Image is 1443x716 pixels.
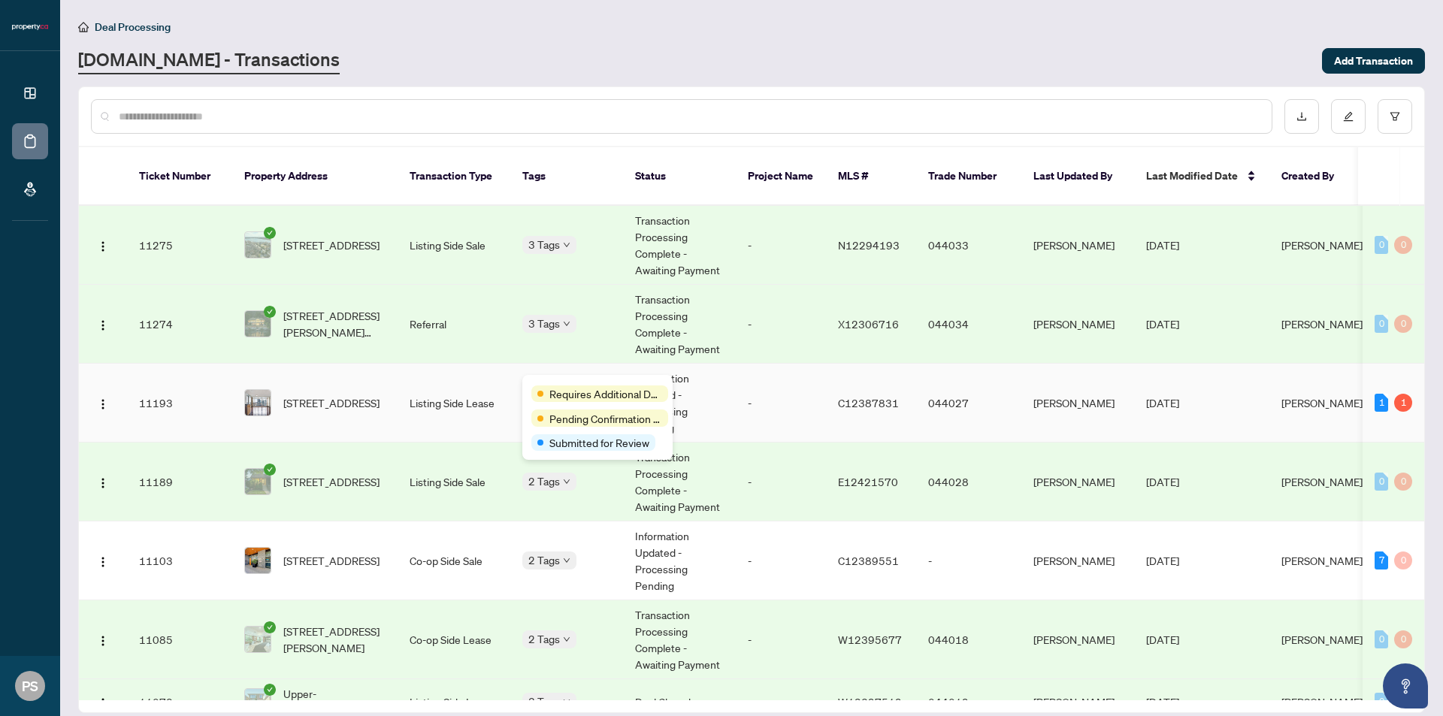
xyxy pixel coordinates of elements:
span: [STREET_ADDRESS][PERSON_NAME][PERSON_NAME][PERSON_NAME] [283,307,386,340]
div: 0 [1375,315,1388,333]
span: [PERSON_NAME] [1281,633,1363,646]
span: [PERSON_NAME] [1281,317,1363,331]
th: MLS # [826,147,916,206]
img: Logo [97,398,109,410]
span: [STREET_ADDRESS] [283,473,380,490]
span: home [78,22,89,32]
span: Requires Additional Docs [549,385,662,402]
img: thumbnail-img [245,311,271,337]
span: C12389551 [838,554,899,567]
img: thumbnail-img [245,469,271,494]
div: 0 [1394,551,1412,569]
td: Transaction Processing Complete - Awaiting Payment [623,600,736,679]
td: Transaction Processing Complete - Awaiting Payment [623,443,736,521]
span: W12395677 [838,633,902,646]
span: down [563,698,570,705]
span: [DATE] [1146,695,1179,708]
span: down [563,636,570,643]
td: 044034 [916,285,1021,364]
span: download [1296,111,1307,122]
td: [PERSON_NAME] [1021,521,1134,600]
img: Logo [97,697,109,709]
td: Information Updated - Processing Pending [623,364,736,443]
span: [PERSON_NAME] [1281,396,1363,409]
td: [PERSON_NAME] [1021,600,1134,679]
td: Listing Side Lease [398,364,510,443]
div: 0 [1394,236,1412,254]
button: filter [1378,99,1412,134]
span: check-circle [264,684,276,696]
div: 0 [1394,473,1412,491]
td: 044033 [916,206,1021,285]
span: [STREET_ADDRESS] [283,394,380,411]
div: 0 [1375,473,1388,491]
span: N12294193 [838,238,900,252]
button: download [1284,99,1319,134]
td: Co-op Side Lease [398,600,510,679]
td: Listing Side Sale [398,443,510,521]
span: check-circle [264,227,276,239]
span: [PERSON_NAME] [1281,695,1363,708]
th: Tags [510,147,623,206]
span: C12387831 [838,396,899,409]
th: Property Address [232,147,398,206]
span: down [563,320,570,328]
td: - [736,285,826,364]
td: [PERSON_NAME] [1021,364,1134,443]
td: [PERSON_NAME] [1021,206,1134,285]
img: thumbnail-img [245,689,271,714]
div: 7 [1375,551,1388,569]
td: 044027 [916,364,1021,443]
img: thumbnail-img [245,627,271,652]
span: Last Modified Date [1146,168,1238,184]
span: 2 Tags [528,473,560,490]
td: 044018 [916,600,1021,679]
span: edit [1343,111,1354,122]
span: check-circle [264,306,276,318]
td: Co-op Side Sale [398,521,510,600]
th: Project Name [736,147,826,206]
span: [DATE] [1146,475,1179,488]
th: Ticket Number [127,147,232,206]
span: Add Transaction [1334,49,1413,73]
span: [DATE] [1146,317,1179,331]
span: down [563,241,570,249]
img: Logo [97,635,109,647]
span: PS [22,675,38,696]
img: thumbnail-img [245,548,271,573]
td: - [736,206,826,285]
span: 3 Tags [528,236,560,253]
img: thumbnail-img [245,390,271,415]
span: [STREET_ADDRESS] [283,237,380,253]
span: 2 Tags [528,551,560,569]
button: Logo [91,548,115,572]
td: 11275 [127,206,232,285]
div: 0 [1394,315,1412,333]
button: Logo [91,233,115,257]
button: Logo [91,690,115,714]
div: 0 [1375,693,1388,711]
td: - [736,443,826,521]
button: Logo [91,470,115,494]
td: 044028 [916,443,1021,521]
span: [DATE] [1146,238,1179,252]
span: 2 Tags [528,630,560,648]
button: Logo [91,627,115,651]
span: check-circle [264,621,276,633]
span: [DATE] [1146,396,1179,409]
span: Deal Processing [95,20,171,34]
td: - [916,521,1021,600]
img: thumbnail-img [245,232,271,258]
td: [PERSON_NAME] [1021,285,1134,364]
td: 11103 [127,521,232,600]
td: 11193 [127,364,232,443]
td: Referral [398,285,510,364]
div: 0 [1394,630,1412,648]
img: Logo [97,240,109,252]
img: logo [12,23,48,32]
span: X12306716 [838,317,899,331]
td: 11085 [127,600,232,679]
img: Logo [97,556,109,568]
th: Last Updated By [1021,147,1134,206]
span: down [563,478,570,485]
